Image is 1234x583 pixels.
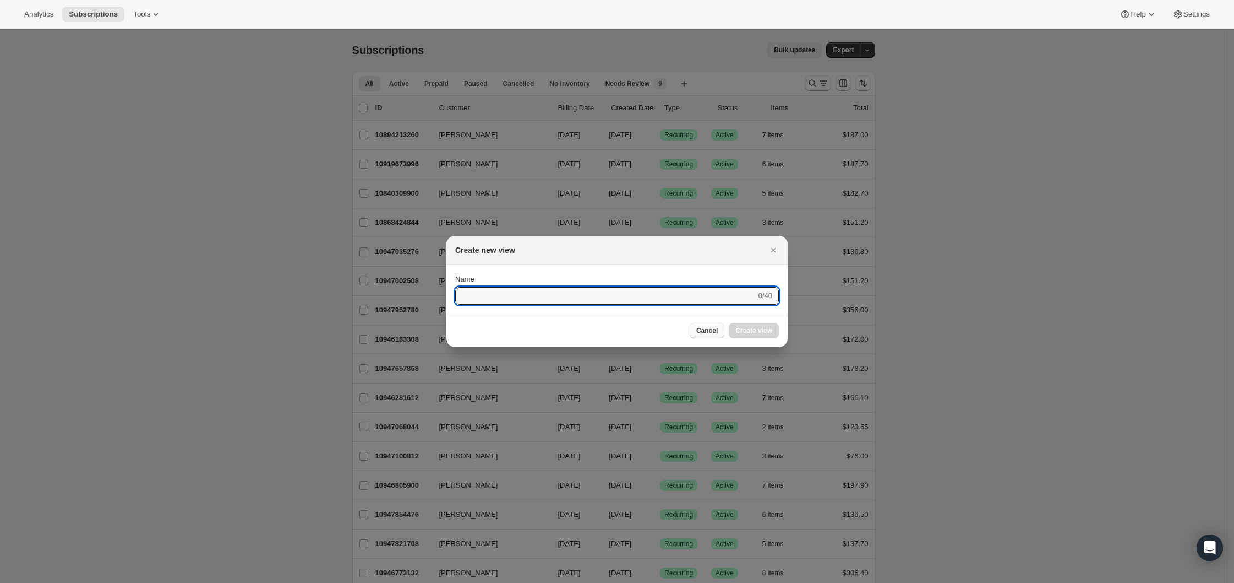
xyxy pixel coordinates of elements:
span: Analytics [24,10,53,19]
span: Name [455,275,474,283]
button: Close [766,242,781,258]
button: Tools [127,7,168,22]
button: Subscriptions [62,7,124,22]
div: Open Intercom Messenger [1197,535,1223,561]
span: Tools [133,10,150,19]
button: Cancel [690,323,724,338]
button: Analytics [18,7,60,22]
span: Settings [1183,10,1210,19]
button: Help [1113,7,1163,22]
button: Settings [1166,7,1216,22]
span: Subscriptions [69,10,118,19]
h2: Create new view [455,245,515,256]
span: Help [1131,10,1145,19]
span: Cancel [696,326,718,335]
